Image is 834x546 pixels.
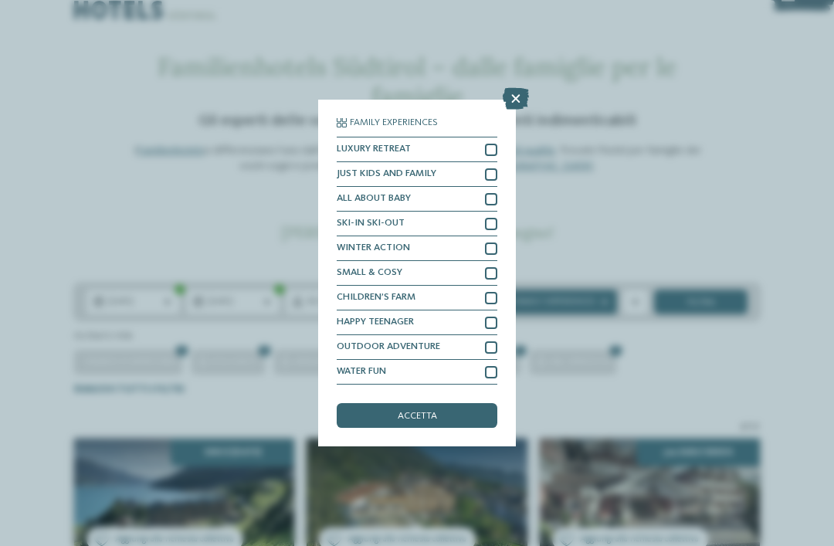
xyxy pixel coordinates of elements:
span: accetta [398,412,437,422]
span: ALL ABOUT BABY [337,194,411,204]
span: WATER FUN [337,367,386,377]
span: WINTER ACTION [337,243,410,253]
span: CHILDREN’S FARM [337,293,415,303]
span: LUXURY RETREAT [337,144,411,154]
span: JUST KIDS AND FAMILY [337,169,436,179]
span: SKI-IN SKI-OUT [337,219,405,229]
span: HAPPY TEENAGER [337,317,414,327]
span: SMALL & COSY [337,268,402,278]
span: OUTDOOR ADVENTURE [337,342,440,352]
span: Family Experiences [350,118,438,128]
